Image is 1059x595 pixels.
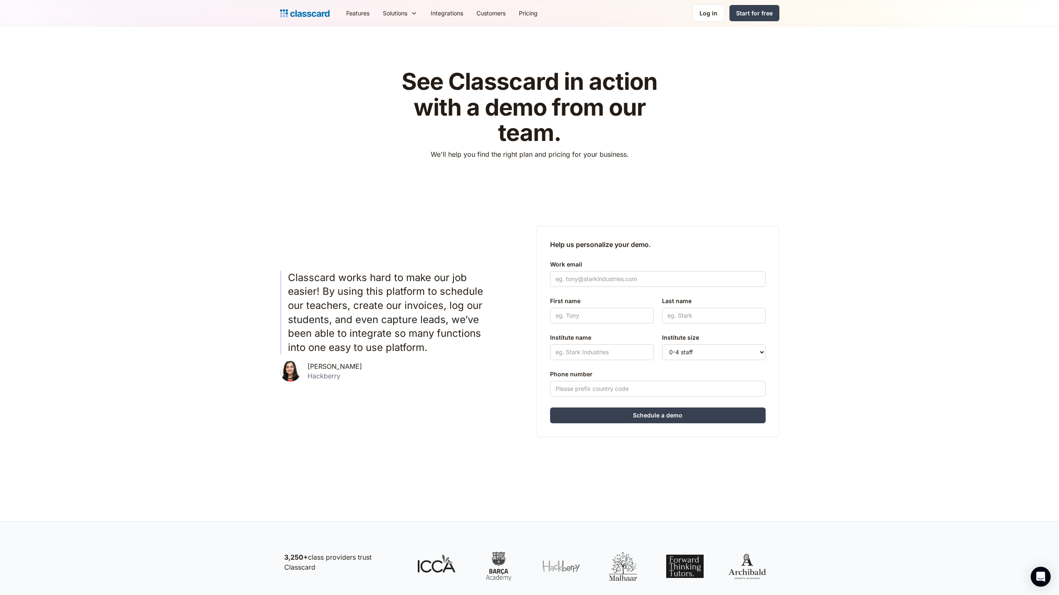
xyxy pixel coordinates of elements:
[550,369,766,379] label: Phone number
[550,259,766,269] label: Work email
[340,4,376,22] a: Features
[512,4,544,22] a: Pricing
[662,296,766,306] label: Last name
[284,552,401,572] p: class providers trust Classcard
[308,363,362,370] div: [PERSON_NAME]
[662,308,766,323] input: eg. Stark
[550,308,654,323] input: eg. Tony
[550,381,766,397] input: Please prefix country code
[288,271,496,355] p: Classcard works hard to make our job easier! By using this platform to schedule our teachers, cre...
[550,256,766,423] form: Contact Form
[284,553,308,561] strong: 3,250+
[736,9,773,17] div: Start for free
[662,333,766,343] label: Institute size
[402,67,657,147] strong: See Classcard in action with a demo from our team.
[280,7,330,19] a: Logo
[383,9,407,17] div: Solutions
[550,296,654,306] label: First name
[550,271,766,287] input: eg. tony@starkindustries.com
[729,5,779,21] a: Start for free
[431,149,629,159] p: We'll help you find the right plan and pricing for your business.
[699,9,717,17] div: Log in
[376,4,424,22] div: Solutions
[692,5,724,22] a: Log in
[424,4,470,22] a: Integrations
[550,239,766,249] h2: Help us personalize your demo.
[470,4,512,22] a: Customers
[308,372,362,380] div: Hackberry
[550,407,766,423] input: Schedule a demo
[1031,567,1051,587] div: Open Intercom Messenger
[550,344,654,360] input: eg. Stark Industries
[550,333,654,343] label: Institute name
